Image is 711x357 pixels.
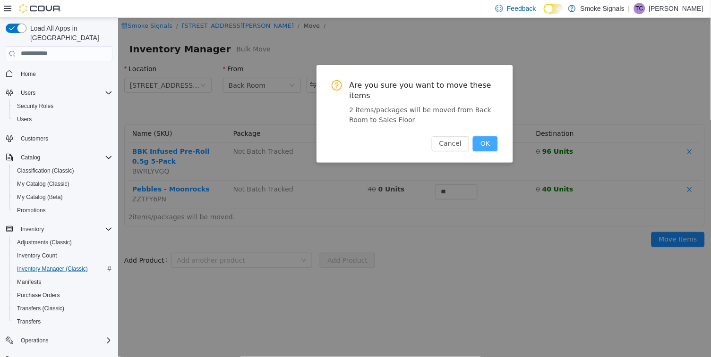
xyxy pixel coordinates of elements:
[17,239,72,246] span: Adjustments (Classic)
[9,275,116,289] button: Manifests
[13,165,112,176] span: Classification (Classic)
[13,191,112,203] span: My Catalog (Beta)
[231,62,380,83] span: Are you sure you want to move these items
[628,3,630,14] p: |
[17,224,112,235] span: Inventory
[9,177,116,191] button: My Catalog (Classic)
[17,87,112,99] span: Users
[9,289,116,302] button: Purchase Orders
[9,302,116,315] button: Transfers (Classic)
[2,334,116,347] button: Operations
[13,263,112,274] span: Inventory Manager (Classic)
[17,335,52,346] button: Operations
[17,167,74,174] span: Classification (Classic)
[13,205,112,216] span: Promotions
[21,135,48,142] span: Customers
[2,151,116,164] button: Catalog
[17,318,41,325] span: Transfers
[13,276,45,288] a: Manifests
[507,4,536,13] span: Feedback
[17,133,112,144] span: Customers
[17,152,112,163] span: Catalog
[17,305,64,312] span: Transfers (Classic)
[17,207,46,214] span: Promotions
[9,315,116,328] button: Transfers
[13,290,112,301] span: Purchase Orders
[13,178,112,190] span: My Catalog (Classic)
[13,316,44,327] a: Transfers
[13,290,64,301] a: Purchase Orders
[9,113,116,126] button: Users
[13,276,112,288] span: Manifests
[17,252,57,259] span: Inventory Count
[21,225,44,233] span: Inventory
[17,278,41,286] span: Manifests
[314,118,351,133] button: Cancel
[581,3,625,14] p: Smoke Signals
[13,237,76,248] a: Adjustments (Classic)
[634,3,645,14] div: Tory Chickite
[17,68,112,80] span: Home
[9,204,116,217] button: Promotions
[9,191,116,204] button: My Catalog (Beta)
[636,3,643,14] span: TC
[26,24,112,42] span: Load All Apps in [GEOGRAPHIC_DATA]
[17,335,112,346] span: Operations
[17,291,60,299] span: Purchase Orders
[649,3,703,14] p: [PERSON_NAME]
[13,205,50,216] a: Promotions
[9,164,116,177] button: Classification (Classic)
[17,152,44,163] button: Catalog
[231,87,380,107] div: 2 items/packages will be moved from Back Room to Sales Floor
[17,87,39,99] button: Users
[17,133,52,144] a: Customers
[21,337,49,344] span: Operations
[13,178,73,190] a: My Catalog (Classic)
[17,116,32,123] span: Users
[13,100,112,112] span: Security Roles
[17,102,53,110] span: Security Roles
[2,223,116,236] button: Inventory
[214,62,224,73] i: icon: question-circle
[13,250,61,261] a: Inventory Count
[17,265,88,273] span: Inventory Manager (Classic)
[9,100,116,113] button: Security Roles
[17,224,48,235] button: Inventory
[17,193,63,201] span: My Catalog (Beta)
[9,249,116,262] button: Inventory Count
[2,132,116,145] button: Customers
[17,180,69,188] span: My Catalog (Classic)
[13,250,112,261] span: Inventory Count
[355,118,379,133] button: OK
[21,70,36,78] span: Home
[544,4,564,14] input: Dark Mode
[13,303,112,314] span: Transfers (Classic)
[2,67,116,81] button: Home
[21,89,35,97] span: Users
[19,4,61,13] img: Cova
[13,263,92,274] a: Inventory Manager (Classic)
[13,165,78,176] a: Classification (Classic)
[13,237,112,248] span: Adjustments (Classic)
[13,114,112,125] span: Users
[13,303,68,314] a: Transfers (Classic)
[17,68,40,80] a: Home
[9,236,116,249] button: Adjustments (Classic)
[13,191,67,203] a: My Catalog (Beta)
[13,114,35,125] a: Users
[2,86,116,100] button: Users
[13,100,57,112] a: Security Roles
[13,316,112,327] span: Transfers
[9,262,116,275] button: Inventory Manager (Classic)
[21,154,40,161] span: Catalog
